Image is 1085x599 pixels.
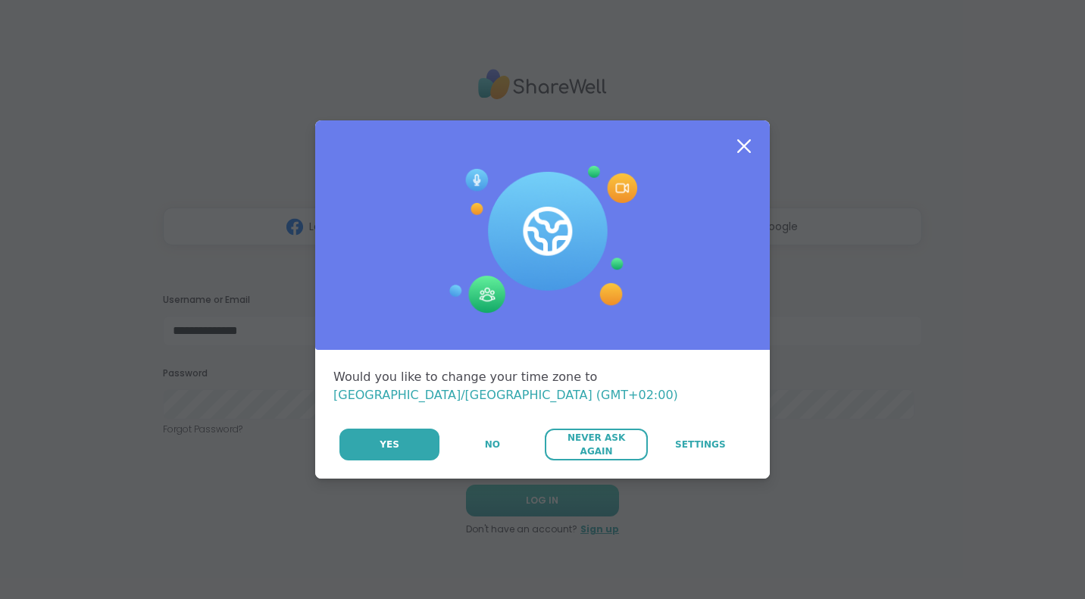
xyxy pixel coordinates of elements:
[675,438,726,451] span: Settings
[333,388,678,402] span: [GEOGRAPHIC_DATA]/[GEOGRAPHIC_DATA] (GMT+02:00)
[545,429,647,460] button: Never Ask Again
[333,368,752,404] div: Would you like to change your time zone to
[485,438,500,451] span: No
[380,438,399,451] span: Yes
[552,431,639,458] span: Never Ask Again
[448,166,637,314] img: Session Experience
[649,429,752,460] a: Settings
[441,429,543,460] button: No
[339,429,439,460] button: Yes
